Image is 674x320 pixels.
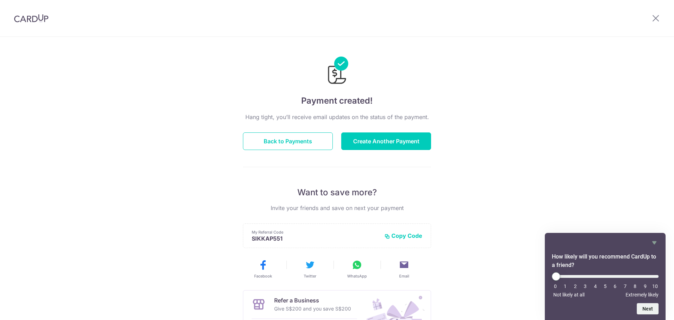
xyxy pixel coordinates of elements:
span: Facebook [254,273,272,279]
p: My Referral Code [252,229,379,235]
p: Invite your friends and save on next your payment [243,204,431,212]
button: Email [383,259,425,279]
li: 1 [562,283,569,289]
h2: How likely will you recommend CardUp to a friend? Select an option from 0 to 10, with 0 being Not... [552,253,659,269]
li: 0 [552,283,559,289]
li: 6 [612,283,619,289]
li: 3 [582,283,589,289]
button: Twitter [289,259,331,279]
p: Give S$200 and you save S$200 [274,305,351,313]
li: 8 [632,283,639,289]
li: 4 [592,283,599,289]
div: How likely will you recommend CardUp to a friend? Select an option from 0 to 10, with 0 being Not... [552,239,659,314]
h4: Payment created! [243,94,431,107]
span: Twitter [304,273,316,279]
button: Create Another Payment [341,132,431,150]
p: SIKKAP551 [252,235,379,242]
button: Back to Payments [243,132,333,150]
li: 7 [622,283,629,289]
span: Extremely likely [626,292,659,298]
span: Not likely at all [553,292,584,298]
button: Copy Code [384,232,422,239]
li: 10 [652,283,659,289]
button: Facebook [242,259,284,279]
button: WhatsApp [336,259,378,279]
li: 2 [572,283,579,289]
img: CardUp [14,14,48,22]
p: Hang tight, you’ll receive email updates on the status of the payment. [243,113,431,121]
span: Email [399,273,409,279]
li: 9 [642,283,649,289]
img: Payments [326,57,348,86]
span: WhatsApp [347,273,367,279]
p: Want to save more? [243,187,431,198]
div: How likely will you recommend CardUp to a friend? Select an option from 0 to 10, with 0 being Not... [552,272,659,298]
button: Next question [637,303,659,314]
button: Hide survey [650,239,659,247]
li: 5 [602,283,609,289]
p: Refer a Business [274,296,351,305]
